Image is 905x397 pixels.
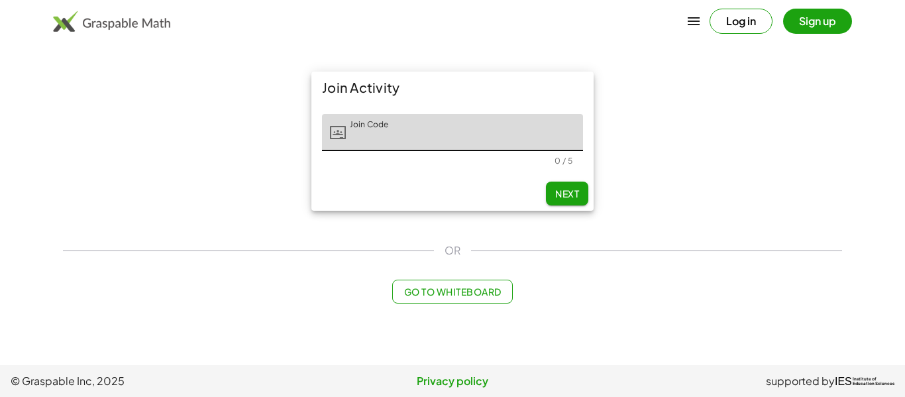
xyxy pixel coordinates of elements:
[392,280,512,304] button: Go to Whiteboard
[311,72,594,103] div: Join Activity
[546,182,588,205] button: Next
[710,9,772,34] button: Log in
[766,373,835,389] span: supported by
[11,373,305,389] span: © Graspable Inc, 2025
[445,243,460,258] span: OR
[555,188,579,199] span: Next
[835,373,894,389] a: IESInstitute ofEducation Sciences
[783,9,852,34] button: Sign up
[835,375,852,388] span: IES
[305,373,600,389] a: Privacy policy
[555,156,572,166] div: 0 / 5
[853,377,894,386] span: Institute of Education Sciences
[403,286,501,298] span: Go to Whiteboard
